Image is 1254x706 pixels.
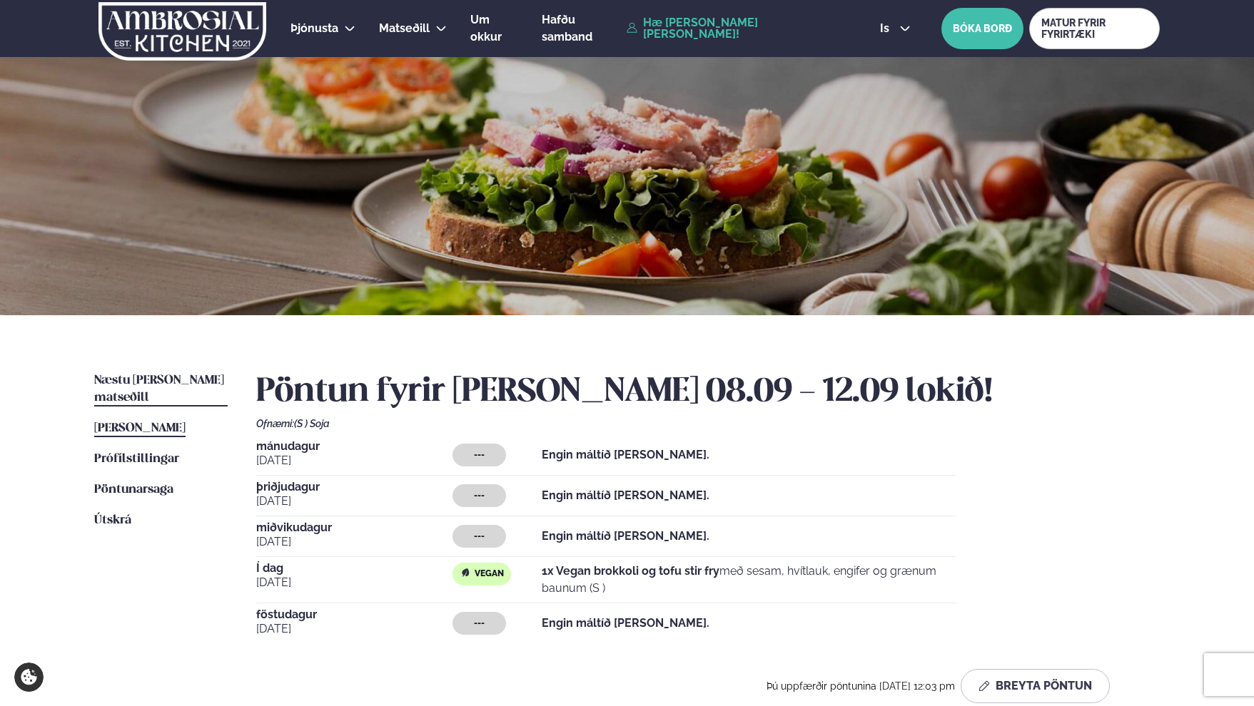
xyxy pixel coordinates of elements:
[869,23,922,34] button: is
[256,372,1160,412] h2: Pöntun fyrir [PERSON_NAME] 08.09 - 12.09 lokið!
[542,488,709,502] strong: Engin máltíð [PERSON_NAME].
[1029,8,1160,49] a: MATUR FYRIR FYRIRTÆKI
[475,568,504,580] span: Vegan
[474,618,485,629] span: ---
[256,609,452,620] span: föstudagur
[94,453,179,465] span: Prófílstillingar
[941,8,1023,49] button: BÓKA BORÐ
[256,574,452,591] span: [DATE]
[542,563,956,597] p: með sesam, hvítlauk, engifer og grænum baunum (S )
[460,567,471,578] img: Vegan.svg
[379,20,430,37] a: Matseðill
[542,13,592,44] span: Hafðu samband
[256,522,452,533] span: miðvikudagur
[767,680,955,692] span: Þú uppfærðir pöntunina [DATE] 12:03 pm
[961,669,1110,703] button: Breyta Pöntun
[94,514,131,526] span: Útskrá
[474,449,485,461] span: ---
[256,563,452,574] span: Í dag
[880,23,894,34] span: is
[94,372,228,406] a: Næstu [PERSON_NAME] matseðill
[542,11,620,46] a: Hafðu samband
[379,21,430,35] span: Matseðill
[94,422,186,434] span: [PERSON_NAME]
[290,21,338,35] span: Þjónusta
[256,481,452,493] span: þriðjudagur
[470,13,502,44] span: Um okkur
[256,533,452,551] span: [DATE]
[94,451,179,468] a: Prófílstillingar
[290,20,338,37] a: Þjónusta
[542,529,709,543] strong: Engin máltíð [PERSON_NAME].
[542,564,719,578] strong: 1x Vegan brokkoli og tofu stir fry
[97,2,268,61] img: logo
[542,616,709,630] strong: Engin máltíð [PERSON_NAME].
[256,441,452,452] span: mánudagur
[14,662,44,692] a: Cookie settings
[94,420,186,437] a: [PERSON_NAME]
[94,512,131,529] a: Útskrá
[474,490,485,501] span: ---
[256,620,452,638] span: [DATE]
[542,448,709,461] strong: Engin máltíð [PERSON_NAME].
[94,374,224,404] span: Næstu [PERSON_NAME] matseðill
[94,481,173,498] a: Pöntunarsaga
[470,11,518,46] a: Um okkur
[256,452,452,469] span: [DATE]
[94,484,173,496] span: Pöntunarsaga
[627,17,847,40] a: Hæ [PERSON_NAME] [PERSON_NAME]!
[294,418,330,429] span: (S ) Soja
[256,418,1160,429] div: Ofnæmi:
[474,531,485,542] span: ---
[256,493,452,510] span: [DATE]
